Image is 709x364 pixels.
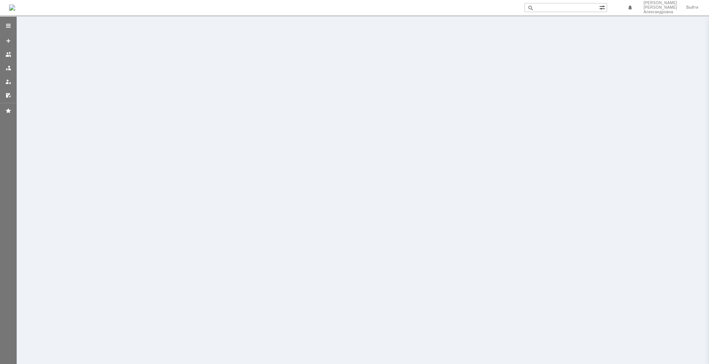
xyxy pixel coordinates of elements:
[2,76,14,88] a: Мои заявки
[2,35,14,47] a: Создать заявку
[2,62,14,74] a: Заявки в моей ответственности
[643,10,677,14] span: Александровна
[2,48,14,61] a: Заявки на командах
[599,3,607,11] span: Расширенный поиск
[2,89,14,101] a: Мои согласования
[9,5,15,11] a: Перейти на домашнюю страницу
[643,1,677,5] span: [PERSON_NAME]
[643,5,677,10] span: [PERSON_NAME]
[9,5,15,11] img: logo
